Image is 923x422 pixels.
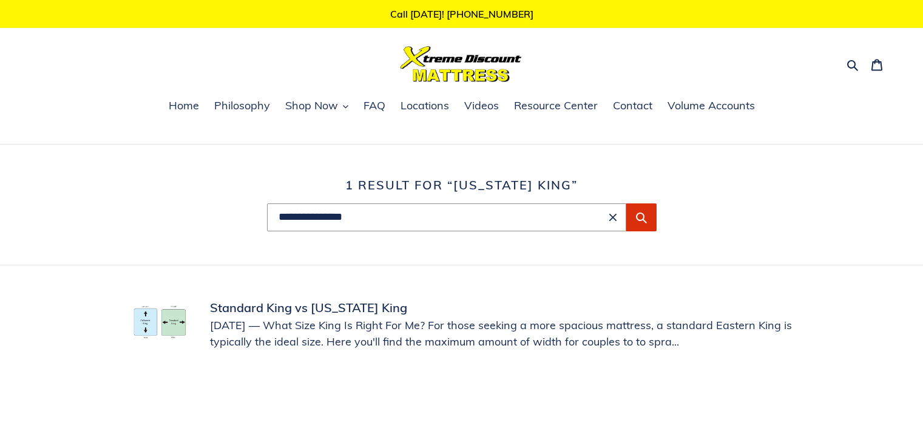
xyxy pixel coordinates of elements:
a: FAQ [357,97,391,115]
span: Contact [613,98,652,113]
span: Shop Now [285,98,338,113]
button: Clear search term [606,210,620,225]
input: Search [267,203,626,231]
button: Shop Now [279,97,354,115]
a: Contact [607,97,658,115]
h1: 1 result for “[US_STATE] king” [131,178,793,192]
span: FAQ [363,98,385,113]
button: Submit [626,203,657,231]
a: Videos [458,97,505,115]
a: Volume Accounts [661,97,761,115]
span: Resource Center [514,98,598,113]
span: Volume Accounts [668,98,755,113]
span: Videos [464,98,499,113]
span: Home [169,98,199,113]
a: Philosophy [208,97,276,115]
a: Resource Center [508,97,604,115]
span: Philosophy [214,98,270,113]
a: Home [163,97,205,115]
span: Locations [401,98,449,113]
a: Locations [394,97,455,115]
img: Xtreme Discount Mattress [401,46,522,82]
